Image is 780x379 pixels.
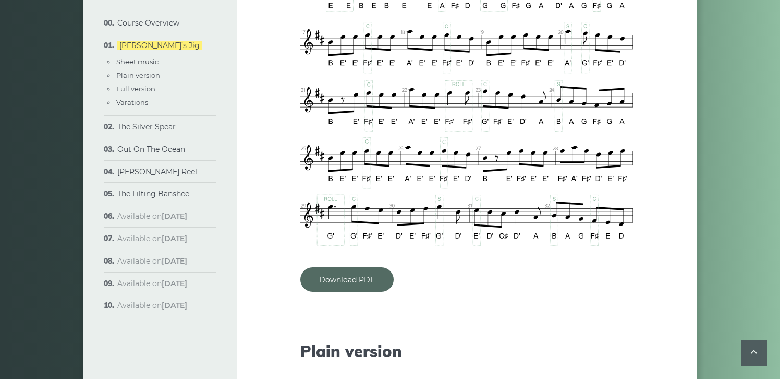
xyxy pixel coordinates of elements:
strong: [DATE] [162,211,187,221]
a: The Silver Spear [117,122,176,132]
a: Download PDF [300,267,394,292]
a: [PERSON_NAME] Reel [117,167,197,176]
h2: Plain version [300,342,633,361]
span: Available on [117,211,187,221]
a: The Lilting Banshee [117,189,189,198]
strong: [DATE] [162,279,187,288]
span: Available on [117,301,187,310]
span: Available on [117,234,187,243]
a: Out On The Ocean [117,145,185,154]
a: Full version [116,85,155,93]
a: [PERSON_NAME]’s Jig [117,41,202,50]
a: Varations [116,98,148,106]
strong: [DATE] [162,256,187,266]
strong: [DATE] [162,301,187,310]
a: Course Overview [117,18,179,28]
a: Plain version [116,71,160,79]
span: Available on [117,279,187,288]
a: Sheet music [116,57,159,66]
span: Available on [117,256,187,266]
strong: [DATE] [162,234,187,243]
